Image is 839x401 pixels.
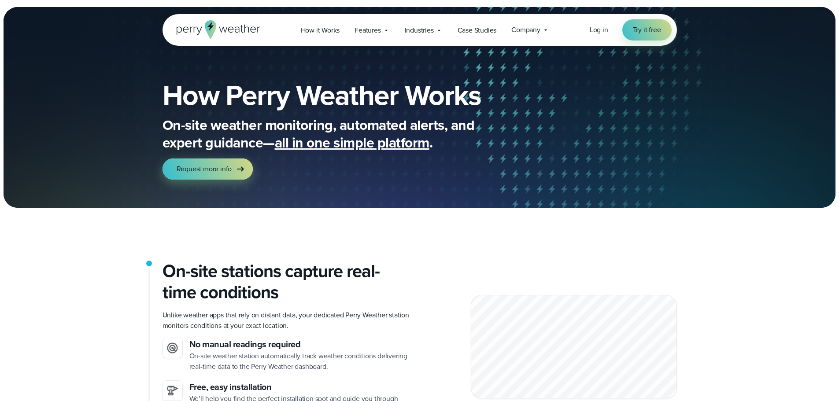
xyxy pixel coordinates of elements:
[189,351,413,372] p: On-site weather station automatically track weather conditions delivering real-time data to the P...
[301,25,340,36] span: How it Works
[511,25,540,35] span: Company
[458,25,497,36] span: Case Studies
[622,19,672,40] a: Try it free
[177,164,232,174] span: Request more info
[590,25,608,35] a: Log in
[163,261,413,303] h2: On-site stations capture real-time conditions
[450,21,504,39] a: Case Studies
[275,132,429,153] span: all in one simple platform
[163,116,515,151] p: On-site weather monitoring, automated alerts, and expert guidance— .
[189,381,413,394] h3: Free, easy installation
[163,158,253,180] a: Request more info
[405,25,434,36] span: Industries
[293,21,347,39] a: How it Works
[189,338,413,351] h3: No manual readings required
[163,310,413,331] p: Unlike weather apps that rely on distant data, your dedicated Perry Weather station monitors cond...
[633,25,661,35] span: Try it free
[163,81,545,109] h1: How Perry Weather Works
[355,25,381,36] span: Features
